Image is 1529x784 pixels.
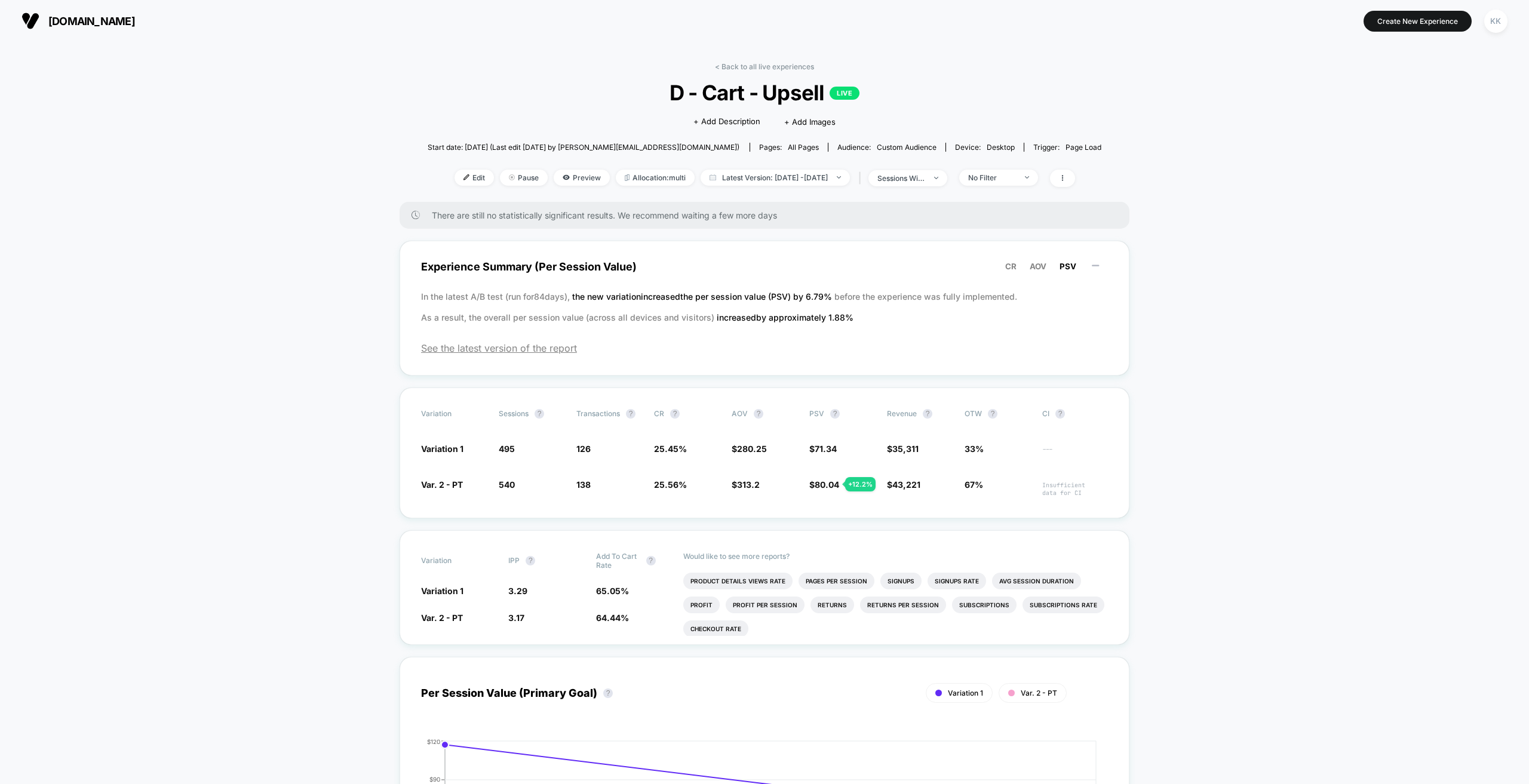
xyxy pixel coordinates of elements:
[992,573,1081,589] li: Avg Session Duration
[683,552,1108,561] p: Would like to see more reports?
[576,409,620,418] span: Transactions
[576,479,591,490] span: 138
[732,479,760,490] span: $
[526,556,535,565] button: ?
[499,409,529,418] span: Sessions
[856,170,868,187] span: |
[1364,11,1472,32] button: Create New Experience
[1481,9,1511,33] button: KK
[877,174,925,183] div: sessions with impression
[499,479,515,490] span: 540
[421,479,463,490] span: Var. 2 - PT
[799,573,874,589] li: Pages Per Session
[887,444,919,454] span: $
[508,556,520,565] span: IPP
[22,12,39,30] img: Visually logo
[988,409,997,419] button: ?
[1060,262,1076,271] span: PSV
[710,174,716,180] img: calendar
[683,597,720,613] li: Profit
[737,444,767,454] span: 280.25
[987,143,1015,152] span: desktop
[572,291,834,302] span: the new variation increased the per session value (PSV) by 6.79 %
[1042,445,1108,454] span: ---
[421,342,1108,354] span: See the latest version of the report
[500,170,548,186] span: Pause
[626,409,635,419] button: ?
[427,737,440,745] tspan: $120
[421,409,487,419] span: Variation
[1042,409,1108,419] span: CI
[48,15,135,27] span: [DOMAIN_NAME]
[948,688,983,697] span: Variation 1
[18,11,139,30] button: [DOMAIN_NAME]
[837,176,841,179] img: end
[759,143,819,152] div: Pages:
[923,409,932,419] button: ?
[421,586,463,596] span: Variation 1
[701,170,850,186] span: Latest Version: [DATE] - [DATE]
[596,613,629,623] span: 64.44 %
[830,409,840,419] button: ?
[1042,481,1108,497] span: Insufficient data for CI
[809,479,839,490] span: $
[596,552,640,570] span: Add To Cart Rate
[1484,10,1507,33] div: KK
[965,479,983,490] span: 67%
[837,143,937,152] div: Audience:
[1025,176,1029,179] img: end
[1030,262,1046,271] span: AOV
[1066,143,1101,152] span: Page Load
[1056,261,1080,272] button: PSV
[625,174,630,181] img: rebalance
[815,479,839,490] span: 80.04
[508,613,524,623] span: 3.17
[717,312,853,322] span: increased by approximately 1.88 %
[654,479,687,490] span: 25.56 %
[810,597,854,613] li: Returns
[1002,261,1020,272] button: CR
[892,479,920,490] span: 43,221
[809,409,824,418] span: PSV
[860,597,946,613] li: Returns Per Session
[809,444,837,454] span: $
[596,586,629,596] span: 65.05 %
[945,143,1024,152] span: Device:
[892,444,919,454] span: 35,311
[421,286,1108,328] p: In the latest A/B test (run for 84 days), before the experience was fully implemented. As a resul...
[421,253,1108,280] span: Experience Summary (Per Session Value)
[830,87,859,100] p: LIVE
[784,117,836,127] span: + Add Images
[509,174,515,180] img: end
[421,552,487,570] span: Variation
[646,556,656,565] button: ?
[499,444,515,454] span: 495
[1005,262,1017,271] span: CR
[726,597,805,613] li: Profit Per Session
[670,409,680,419] button: ?
[654,409,664,418] span: CR
[952,597,1017,613] li: Subscriptions
[461,80,1068,105] span: D - Cart - Upsell
[654,444,687,454] span: 25.45 %
[1021,688,1057,697] span: Var. 2 - PT
[576,444,591,454] span: 126
[428,143,739,152] span: Start date: [DATE] (Last edit [DATE] by [PERSON_NAME][EMAIL_ADDRESS][DOMAIN_NAME])
[683,573,793,589] li: Product Details Views Rate
[887,479,920,490] span: $
[788,143,819,152] span: all pages
[554,170,610,186] span: Preview
[737,479,760,490] span: 313.2
[463,174,469,180] img: edit
[934,177,938,179] img: end
[508,586,527,596] span: 3.29
[732,444,767,454] span: $
[880,573,922,589] li: Signups
[535,409,544,419] button: ?
[693,116,760,128] span: + Add Description
[1033,143,1101,152] div: Trigger:
[421,444,463,454] span: Variation 1
[432,210,1106,220] span: There are still no statistically significant results. We recommend waiting a few more days
[683,620,748,637] li: Checkout Rate
[968,173,1016,182] div: No Filter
